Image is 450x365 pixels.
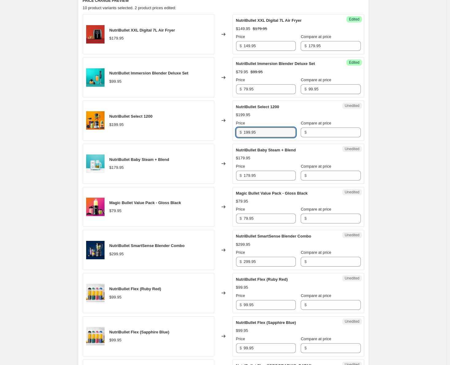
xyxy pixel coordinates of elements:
[109,337,122,343] div: $99.95
[253,26,267,32] strike: $179.95
[345,233,359,238] span: Unedited
[236,277,288,282] span: NutriBullet Flex (Ruby Red)
[236,18,302,23] span: NutriBullet XXL Digital 7L Air Fryer
[236,284,248,291] div: $99.95
[345,276,359,281] span: Unedited
[304,130,307,135] span: $
[109,157,169,162] span: NutriBullet Baby Steam + Blend
[240,173,242,178] span: $
[236,105,279,109] span: NutriBullet Select 1200
[349,60,359,65] span: Edited
[109,114,153,119] span: NutriBullet Select 1200
[86,25,105,44] img: NB_XXL-Digital-Air-Fryer_Hero_1000x1000_27d92af5-4202-409e-baaa-0d9603f45575_80x.jpg
[240,87,242,91] span: $
[236,234,311,238] span: NutriBullet SmartSense Blender Combo
[345,319,359,324] span: Unedited
[236,148,296,152] span: NutriBullet Baby Steam + Blend
[109,165,124,171] div: $179.95
[236,191,308,196] span: Magic Bullet Value Pack - Gloss Black
[86,241,105,259] img: SMARTSENSEBC1_80x.png
[109,294,122,300] div: $99.95
[240,259,242,264] span: $
[236,112,250,118] div: $199.95
[301,78,331,82] span: Compare at price
[240,44,242,48] span: $
[240,216,242,221] span: $
[236,328,248,334] div: $99.95
[301,34,331,39] span: Compare at price
[236,320,296,325] span: NutriBullet Flex (Sapphire Blue)
[236,155,250,161] div: $179.95
[345,190,359,195] span: Unedited
[301,293,331,298] span: Compare at price
[236,241,250,248] div: $299.95
[86,198,105,216] img: GLOSSBLACK2_80x.png
[109,287,161,291] span: NutriBullet Flex (Ruby Red)
[86,111,105,130] img: SELECT_1200_FOR_WEBSITE_80x.png
[240,346,242,350] span: $
[304,44,307,48] span: $
[236,61,315,66] span: NutriBullet Immersion Blender Deluxe Set
[304,87,307,91] span: $
[109,200,181,205] span: Magic Bullet Value Pack - Gloss Black
[236,164,245,169] span: Price
[301,121,331,125] span: Compare at price
[109,251,124,257] div: $299.95
[109,208,122,214] div: $79.95
[301,164,331,169] span: Compare at price
[236,34,245,39] span: Price
[345,146,359,151] span: Unedited
[86,284,105,302] img: FlexFamAUS_80x.png
[345,103,359,108] span: Unedited
[240,302,242,307] span: $
[304,173,307,178] span: $
[109,122,124,128] div: $199.95
[236,69,248,75] div: $79.95
[236,336,245,341] span: Price
[236,121,245,125] span: Price
[109,330,170,334] span: NutriBullet Flex (Sapphire Blue)
[86,68,105,87] img: NB_Immersion-Blender_Web_Hero_Measuring-Cup_Chopping-Bowl_Whisk_tealbkgd_3000x3000_HiRes_facf4a1c...
[240,130,242,135] span: $
[109,28,175,32] span: NutriBullet XXL Digital 7L Air Fryer
[236,198,248,204] div: $79.95
[236,26,250,32] div: $149.95
[109,243,185,248] span: NutriBullet SmartSense Blender Combo
[236,78,245,82] span: Price
[86,154,105,173] img: 1_e8a8afc4-e459-41f3-93f2-e89f5aab95e5_80x.png
[109,78,122,85] div: $99.95
[236,293,245,298] span: Price
[304,216,307,221] span: $
[349,17,359,22] span: Edited
[83,6,176,10] span: 10 product variants selected. 2 product prices edited:
[236,250,245,255] span: Price
[86,327,105,345] img: FlexFamAUS_80x.png
[109,71,189,75] span: NutriBullet Immersion Blender Deluxe Set
[301,250,331,255] span: Compare at price
[304,259,307,264] span: $
[250,69,263,75] strike: $99.95
[301,207,331,211] span: Compare at price
[304,346,307,350] span: $
[301,336,331,341] span: Compare at price
[236,207,245,211] span: Price
[304,302,307,307] span: $
[109,35,124,41] div: $179.95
